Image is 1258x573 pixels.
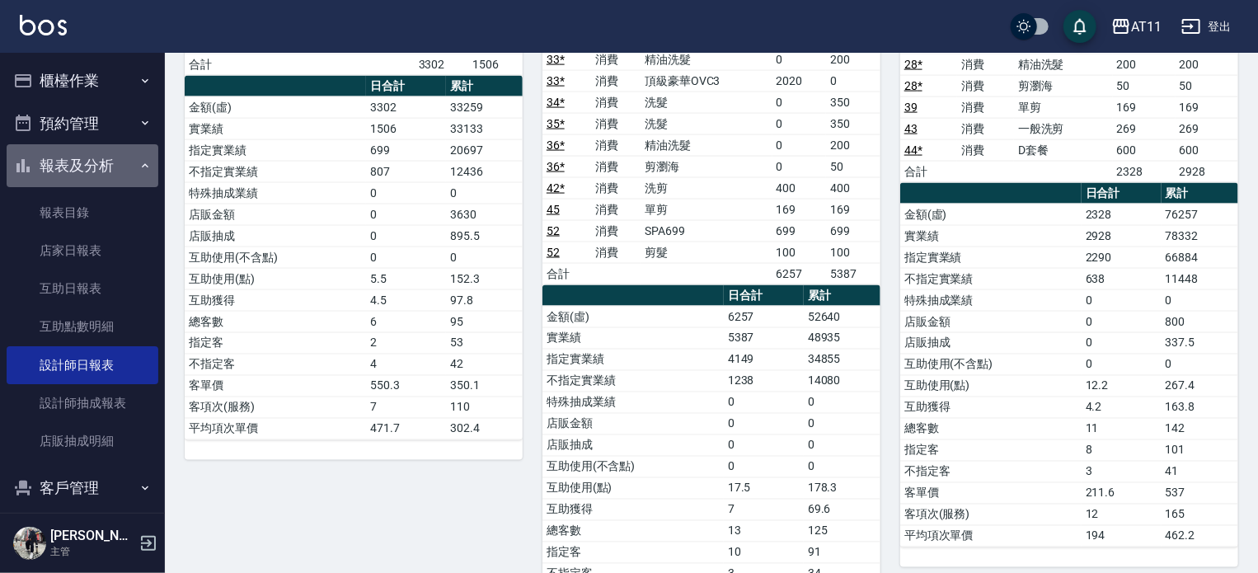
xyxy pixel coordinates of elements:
td: 不指定實業績 [900,268,1082,289]
td: 699 [772,220,827,242]
td: 6257 [772,263,827,284]
td: 165 [1162,504,1238,525]
td: 金額(虛) [185,96,366,118]
td: 1506 [366,118,446,139]
td: 50 [1113,75,1176,96]
td: 消費 [592,242,641,263]
button: save [1063,10,1096,43]
td: 消費 [592,177,641,199]
div: AT11 [1131,16,1162,37]
td: 店販抽成 [900,332,1082,354]
td: 3302 [415,54,469,75]
td: 消費 [592,49,641,70]
td: 不指定客 [900,461,1082,482]
td: 100 [826,242,880,263]
td: 平均項次單價 [185,418,366,439]
td: 消費 [957,139,1014,161]
td: 2328 [1082,204,1162,225]
td: 指定實業績 [542,349,724,370]
td: 6257 [724,306,804,327]
td: 0 [1082,289,1162,311]
td: 剪瀏海 [1014,75,1113,96]
td: 400 [772,177,827,199]
td: 20697 [446,139,523,161]
td: 178.3 [804,477,880,499]
td: 6 [366,311,446,332]
td: 店販金額 [185,204,366,225]
td: 17.5 [724,477,804,499]
td: 1506 [468,54,523,75]
td: 50 [826,156,880,177]
td: 指定實業績 [900,247,1082,268]
td: 客單價 [900,482,1082,504]
td: 0 [772,92,827,113]
td: 0 [804,413,880,434]
td: 剪髮 [641,242,772,263]
td: 頂級豪華OVC3 [641,70,772,92]
a: 設計師日報表 [7,346,158,384]
td: 指定客 [900,439,1082,461]
th: 日合計 [366,76,446,97]
td: 50 [1176,75,1238,96]
td: 600 [1176,139,1238,161]
td: 0 [772,156,827,177]
td: 2928 [1082,225,1162,247]
th: 日合計 [724,285,804,307]
td: 152.3 [446,268,523,289]
td: 0 [1162,289,1238,311]
td: 0 [1162,354,1238,375]
a: 店販抽成明細 [7,422,158,460]
a: 店家日報表 [7,232,158,270]
td: 125 [804,520,880,542]
td: 69.6 [804,499,880,520]
td: 11 [1082,418,1162,439]
button: 客戶管理 [7,467,158,510]
img: Person [13,527,46,560]
td: 消費 [592,113,641,134]
td: 169 [826,199,880,220]
button: AT11 [1105,10,1168,44]
td: 0 [804,392,880,413]
td: 0 [1082,354,1162,375]
td: 97.8 [446,289,523,311]
button: 報表及分析 [7,144,158,187]
td: 5.5 [366,268,446,289]
td: 指定客 [185,332,366,354]
td: 699 [826,220,880,242]
td: 0 [366,247,446,268]
td: 互助獲得 [542,499,724,520]
td: 200 [1176,54,1238,75]
td: 2328 [1113,161,1176,182]
td: 0 [446,247,523,268]
td: 807 [366,161,446,182]
td: 2290 [1082,247,1162,268]
td: 66884 [1162,247,1238,268]
td: 76257 [1162,204,1238,225]
td: 100 [772,242,827,263]
td: 互助使用(不含點) [900,354,1082,375]
th: 累計 [446,76,523,97]
td: 211.6 [1082,482,1162,504]
td: 消費 [957,96,1014,118]
td: 12.2 [1082,375,1162,397]
td: 91 [804,542,880,563]
td: D套餐 [1014,139,1113,161]
td: 3302 [366,96,446,118]
td: 34855 [804,349,880,370]
td: 實業績 [542,327,724,349]
td: 169 [772,199,827,220]
td: 2 [366,332,446,354]
td: 總客數 [185,311,366,332]
td: 5387 [826,263,880,284]
td: 2020 [772,70,827,92]
td: 0 [724,413,804,434]
td: 0 [804,434,880,456]
td: SPA699 [641,220,772,242]
td: 7 [724,499,804,520]
td: 142 [1162,418,1238,439]
td: 400 [826,177,880,199]
td: 實業績 [900,225,1082,247]
td: 12 [1082,504,1162,525]
td: 單剪 [1014,96,1113,118]
td: 客單價 [185,375,366,397]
